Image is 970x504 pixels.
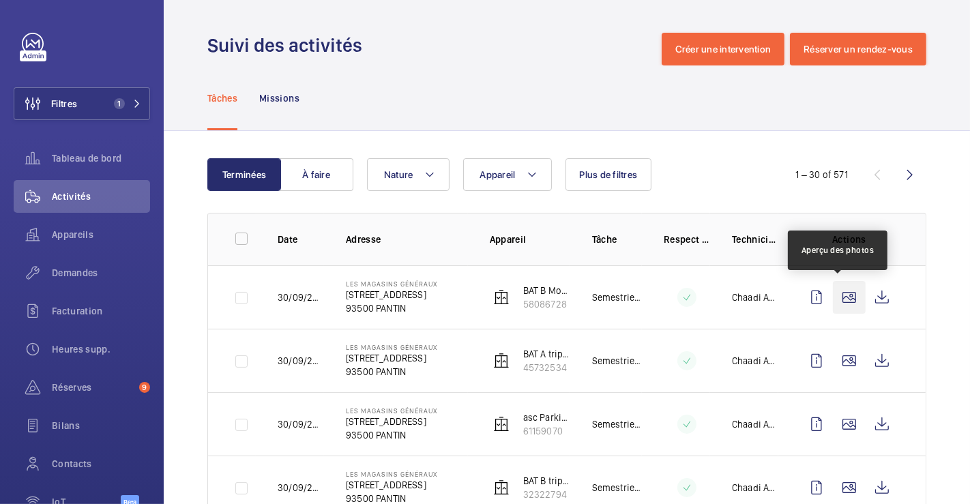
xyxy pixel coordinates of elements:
[367,158,450,191] button: Nature
[52,457,150,471] span: Contacts
[207,33,370,58] h1: Suivi des activités
[346,428,437,442] p: 93500 PANTIN
[346,478,437,492] p: [STREET_ADDRESS]
[346,343,437,351] p: Les Magasins Généraux
[346,470,437,478] p: Les Magasins Généraux
[139,382,150,393] span: 9
[790,33,926,65] button: Réserver un rendez-vous
[346,301,437,315] p: 93500 PANTIN
[732,354,778,368] p: Chaadi Arabat
[52,266,150,280] span: Demandes
[732,291,778,304] p: Chaadi Arabat
[114,98,125,109] span: 1
[580,169,638,180] span: Plus de filtres
[346,365,437,379] p: 93500 PANTIN
[346,280,437,288] p: Les Magasins Généraux
[493,416,510,432] img: elevator.svg
[346,415,437,428] p: [STREET_ADDRESS]
[592,291,642,304] p: Semestrielle
[493,353,510,369] img: elevator.svg
[523,347,570,361] p: BAT A triplex B
[523,474,570,488] p: BAT B triplex C
[732,417,778,431] p: Chaadi Arabat
[346,351,437,365] p: [STREET_ADDRESS]
[523,424,570,438] p: 61159070
[493,479,510,496] img: elevator.svg
[493,289,510,306] img: elevator.svg
[523,297,570,311] p: 58086728
[207,158,281,191] button: Terminées
[480,169,516,180] span: Appareil
[664,233,710,246] p: Respect délai
[52,381,134,394] span: Réserves
[592,354,642,368] p: Semestrielle
[346,406,437,415] p: Les Magasins Généraux
[523,411,570,424] p: asc Parking
[463,158,552,191] button: Appareil
[52,342,150,356] span: Heures supp.
[52,304,150,318] span: Facturation
[52,419,150,432] span: Bilans
[278,481,324,494] p: 30/09/2025
[732,481,778,494] p: Chaadi Arabat
[278,354,324,368] p: 30/09/2025
[52,228,150,241] span: Appareils
[207,91,237,105] p: Tâches
[802,244,875,256] div: Aperçu des photos
[280,158,353,191] button: À faire
[51,97,77,110] span: Filtres
[523,361,570,374] p: 45732534
[592,481,642,494] p: Semestrielle
[662,33,785,65] button: Créer une intervention
[346,233,468,246] p: Adresse
[52,190,150,203] span: Activités
[278,291,324,304] p: 30/09/2025
[592,233,642,246] p: Tâche
[732,233,778,246] p: Technicien
[278,417,324,431] p: 30/09/2025
[523,284,570,297] p: BAT B Monte-charge
[384,169,413,180] span: Nature
[14,87,150,120] button: Filtres1
[259,91,299,105] p: Missions
[346,288,437,301] p: [STREET_ADDRESS]
[565,158,652,191] button: Plus de filtres
[523,488,570,501] p: 32322794
[52,151,150,165] span: Tableau de bord
[796,168,848,181] div: 1 – 30 of 571
[278,233,324,246] p: Date
[592,417,642,431] p: Semestrielle
[490,233,570,246] p: Appareil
